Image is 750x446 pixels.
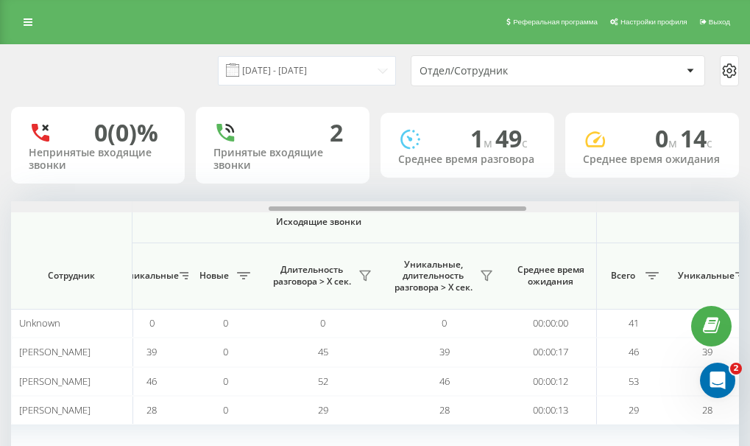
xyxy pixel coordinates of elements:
span: 0 [223,345,228,358]
span: [PERSON_NAME] [19,345,91,358]
span: 39 [146,345,157,358]
span: c [522,135,528,151]
span: 28 [439,403,450,417]
span: 28 [702,403,712,417]
span: 0 [149,316,155,330]
span: Длительность разговора > Х сек. [269,264,354,287]
span: 52 [318,374,328,388]
td: 00:00:00 [505,309,597,338]
td: 00:00:13 [505,396,597,425]
span: м [484,135,495,151]
span: 46 [439,374,450,388]
span: 0 [223,374,228,388]
div: Среднее время разговора [398,153,537,166]
div: Отдел/Сотрудник [420,65,595,77]
span: 29 [629,403,639,417]
span: 53 [629,374,639,388]
span: 39 [439,345,450,358]
span: Уникальные [678,270,731,282]
span: c [707,135,712,151]
span: [PERSON_NAME] [19,403,91,417]
span: 28 [146,403,157,417]
span: [PERSON_NAME] [19,374,91,388]
span: 0 [223,403,228,417]
span: Уникальные, длительность разговора > Х сек. [391,259,475,293]
span: 2 [730,363,742,374]
span: 29 [318,403,328,417]
div: 0 (0)% [94,119,158,147]
span: Сотрудник [24,270,119,282]
span: Выход [709,18,730,26]
span: Настройки профиля [620,18,687,26]
span: Unknown [19,316,60,330]
span: 14 [680,122,712,154]
iframe: Intercom live chat [700,363,735,398]
span: м [668,135,680,151]
div: 2 [330,119,343,147]
span: Уникальные [122,270,175,282]
span: Всего [604,270,641,282]
span: 41 [629,316,639,330]
span: 45 [318,345,328,358]
span: 0 [442,316,447,330]
span: 46 [146,374,157,388]
div: Непринятые входящие звонки [29,147,167,172]
span: Среднее время ожидания [516,264,585,287]
td: 00:00:17 [505,338,597,366]
div: Среднее время ожидания [583,153,721,166]
span: Новые [196,270,233,282]
span: 1 [470,122,495,154]
span: Реферальная программа [513,18,598,26]
span: 49 [495,122,528,154]
span: 0 [320,316,325,330]
span: 0 [223,316,228,330]
span: 0 [655,122,680,154]
span: 46 [629,345,639,358]
span: 39 [702,345,712,358]
span: Исходящие звонки [76,216,562,228]
div: Принятые входящие звонки [213,147,352,172]
td: 00:00:12 [505,367,597,396]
